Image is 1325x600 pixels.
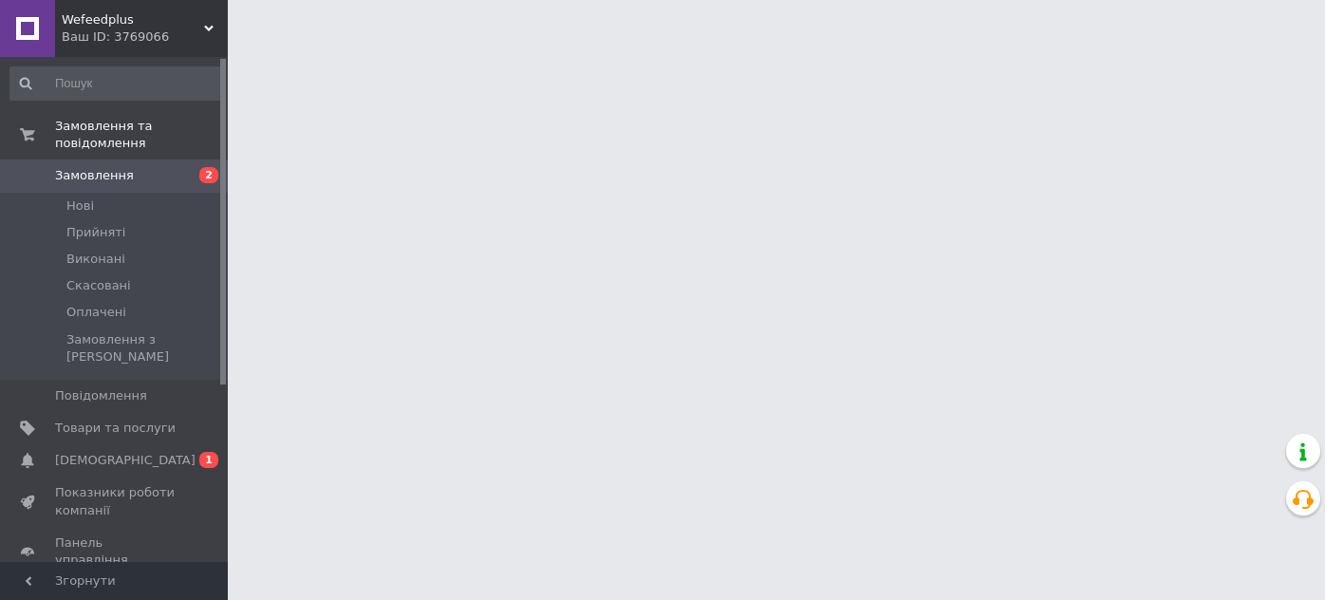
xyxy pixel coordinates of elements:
span: [DEMOGRAPHIC_DATA] [55,452,196,469]
span: Замовлення [55,167,134,184]
span: Wefeedрlus [62,11,204,28]
span: Замовлення з [PERSON_NAME] [66,331,222,366]
span: Прийняті [66,224,125,241]
span: Повідомлення [55,387,147,404]
input: Пошук [9,66,224,101]
span: Замовлення та повідомлення [55,118,228,152]
span: 2 [199,167,218,183]
span: Панель управління [55,534,176,569]
span: 1 [199,452,218,468]
span: Виконані [66,251,125,268]
span: Оплачені [66,304,126,321]
span: Показники роботи компанії [55,484,176,518]
span: Товари та послуги [55,420,176,437]
span: Нові [66,197,94,215]
div: Ваш ID: 3769066 [62,28,228,46]
span: Скасовані [66,277,131,294]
